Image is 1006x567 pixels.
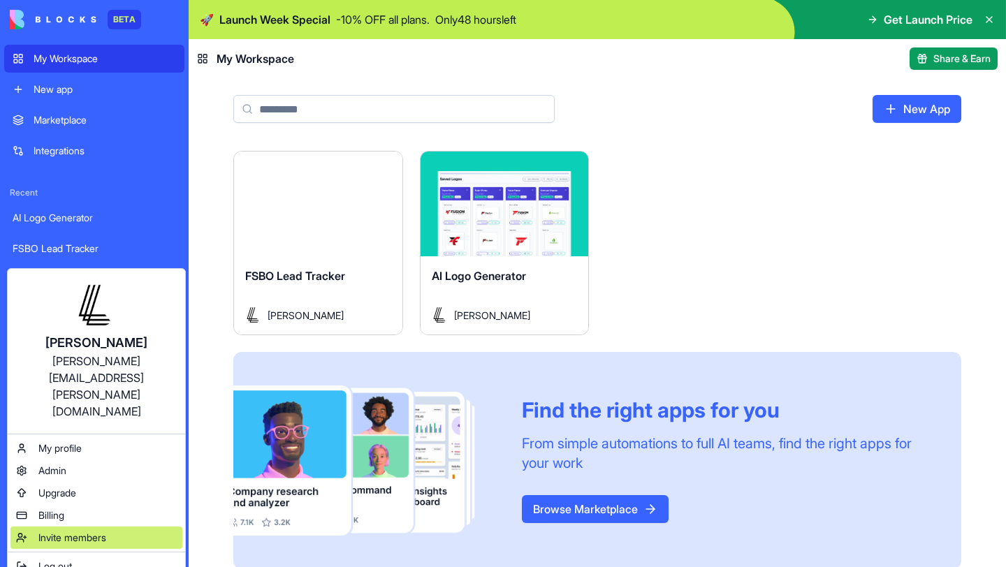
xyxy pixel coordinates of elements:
a: Billing [10,504,182,526]
div: [PERSON_NAME][EMAIL_ADDRESS][PERSON_NAME][DOMAIN_NAME] [22,353,171,420]
div: [PERSON_NAME] [22,333,171,353]
span: Billing [38,508,64,522]
span: My profile [38,441,82,455]
span: Upgrade [38,486,76,500]
div: AI Logo Generator [13,211,176,225]
img: ACg8ocJKCZVpr-z4wzaDTSzbI9-xZhiYX6R23kLrB6cCvuyKjxBAU0A=s96-c [74,283,119,327]
span: Admin [38,464,66,478]
a: Admin [10,459,182,482]
a: Invite members [10,526,182,549]
a: My profile [10,437,182,459]
a: [PERSON_NAME][PERSON_NAME][EMAIL_ADDRESS][PERSON_NAME][DOMAIN_NAME] [10,272,182,431]
a: Upgrade [10,482,182,504]
div: FSBO Lead Tracker [13,242,176,256]
span: Invite members [38,531,106,545]
span: Recent [4,187,184,198]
